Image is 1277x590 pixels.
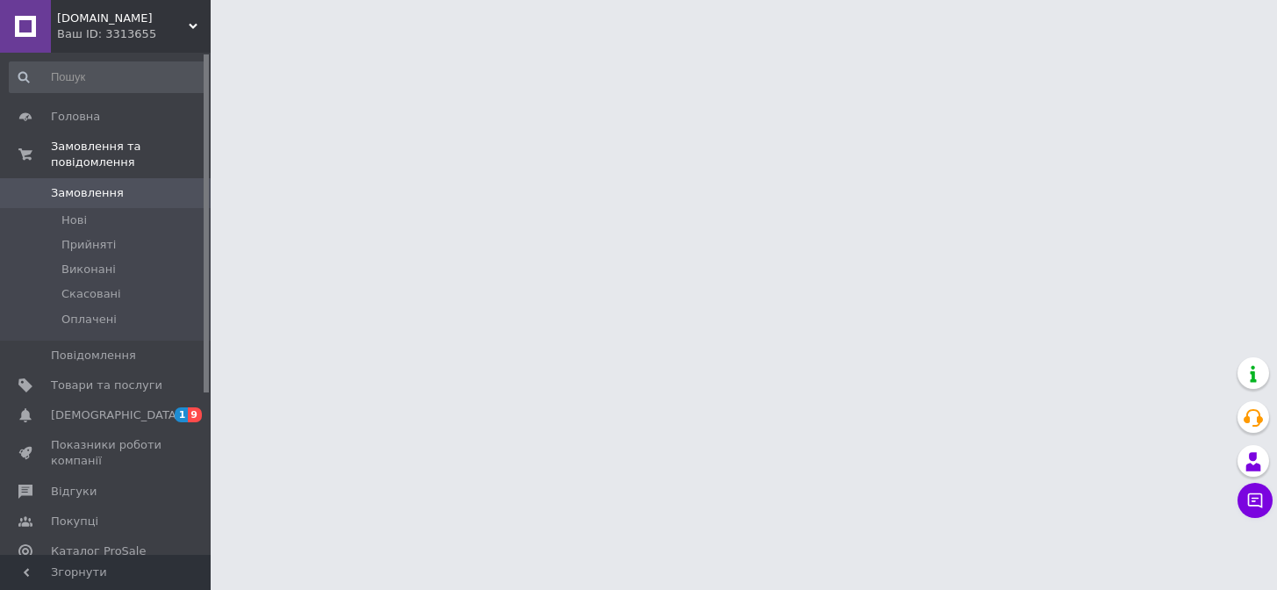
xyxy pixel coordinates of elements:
[51,437,162,469] span: Показники роботи компанії
[57,26,211,42] div: Ваш ID: 3313655
[61,212,87,228] span: Нові
[51,109,100,125] span: Головна
[175,407,189,422] span: 1
[61,237,116,253] span: Прийняті
[51,484,97,500] span: Відгуки
[51,543,146,559] span: Каталог ProSale
[61,262,116,277] span: Виконані
[51,185,124,201] span: Замовлення
[51,407,181,423] span: [DEMOGRAPHIC_DATA]
[9,61,206,93] input: Пошук
[57,11,189,26] span: strong.market.in.ua
[51,348,136,363] span: Повідомлення
[188,407,202,422] span: 9
[1238,483,1273,518] button: Чат з покупцем
[51,139,211,170] span: Замовлення та повідомлення
[51,514,98,529] span: Покупці
[51,378,162,393] span: Товари та послуги
[61,286,121,302] span: Скасовані
[61,312,117,327] span: Оплачені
